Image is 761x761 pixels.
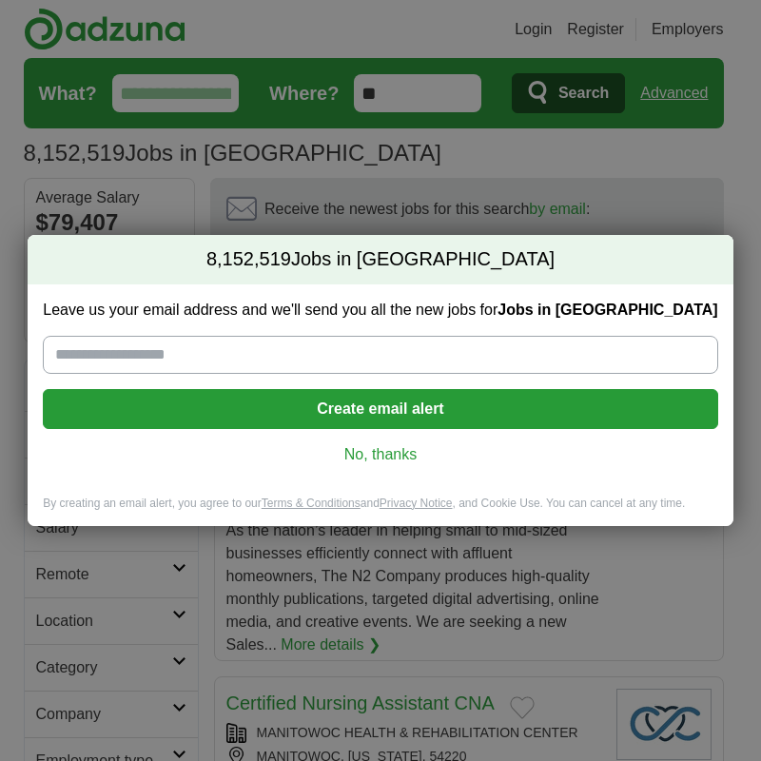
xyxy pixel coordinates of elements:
[206,246,291,273] span: 8,152,519
[498,302,717,318] strong: Jobs in [GEOGRAPHIC_DATA]
[380,497,453,510] a: Privacy Notice
[28,235,732,284] h2: Jobs in [GEOGRAPHIC_DATA]
[43,300,717,321] label: Leave us your email address and we'll send you all the new jobs for
[43,389,717,429] button: Create email alert
[58,444,702,465] a: No, thanks
[28,496,732,527] div: By creating an email alert, you agree to our and , and Cookie Use. You can cancel at any time.
[262,497,361,510] a: Terms & Conditions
